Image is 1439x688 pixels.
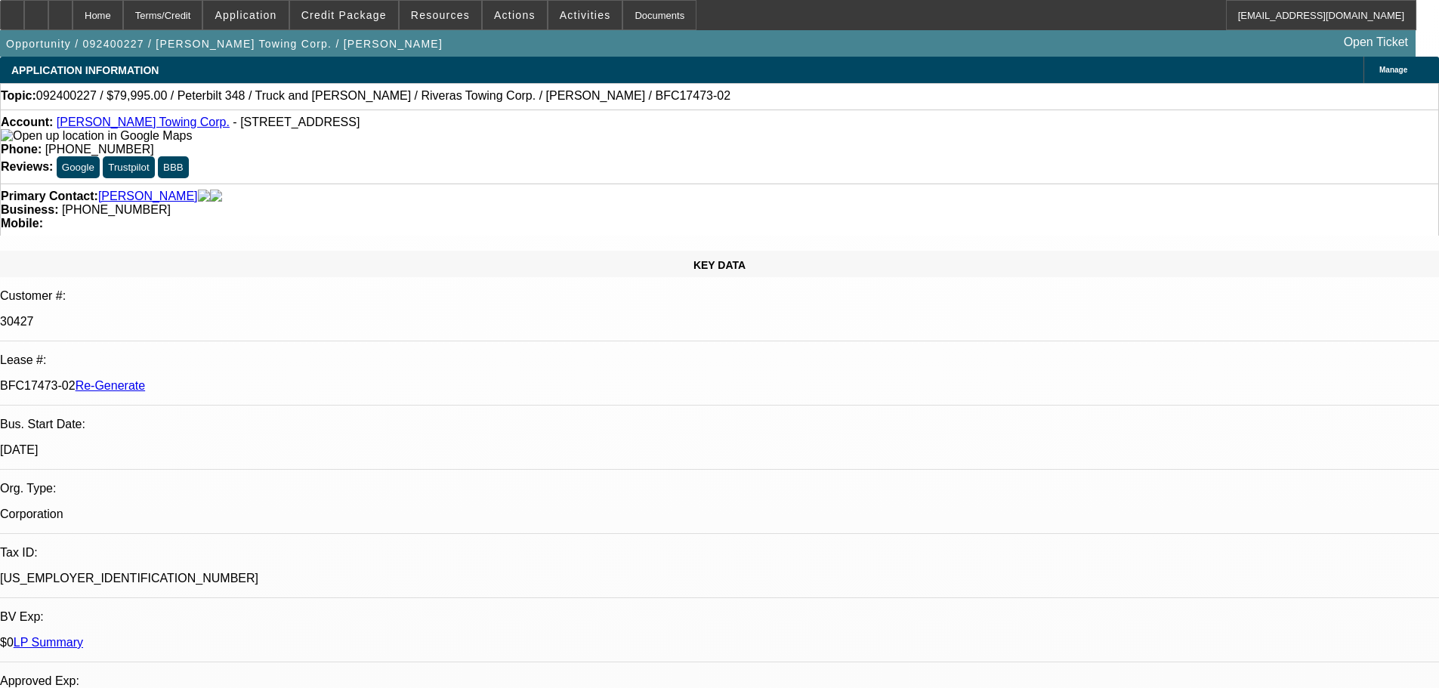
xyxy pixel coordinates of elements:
[158,156,189,178] button: BBB
[290,1,398,29] button: Credit Package
[494,9,536,21] span: Actions
[1,217,43,230] strong: Mobile:
[1,116,53,128] strong: Account:
[400,1,481,29] button: Resources
[203,1,288,29] button: Application
[548,1,622,29] button: Activities
[1,143,42,156] strong: Phone:
[693,259,746,271] span: KEY DATA
[301,9,387,21] span: Credit Package
[1,129,192,143] img: Open up location in Google Maps
[1,129,192,142] a: View Google Maps
[57,116,230,128] a: [PERSON_NAME] Towing Corp.
[1,160,53,173] strong: Reviews:
[57,156,100,178] button: Google
[411,9,470,21] span: Resources
[483,1,547,29] button: Actions
[1379,66,1407,74] span: Manage
[45,143,154,156] span: [PHONE_NUMBER]
[215,9,276,21] span: Application
[233,116,360,128] span: - [STREET_ADDRESS]
[103,156,154,178] button: Trustpilot
[36,89,730,103] span: 092400227 / $79,995.00 / Peterbilt 348 / Truck and [PERSON_NAME] / Riveras Towing Corp. / [PERSON...
[6,38,443,50] span: Opportunity / 092400227 / [PERSON_NAME] Towing Corp. / [PERSON_NAME]
[11,64,159,76] span: APPLICATION INFORMATION
[1,203,58,216] strong: Business:
[210,190,222,203] img: linkedin-icon.png
[560,9,611,21] span: Activities
[14,636,83,649] a: LP Summary
[62,203,171,216] span: [PHONE_NUMBER]
[76,379,146,392] a: Re-Generate
[1,190,98,203] strong: Primary Contact:
[198,190,210,203] img: facebook-icon.png
[1338,29,1414,55] a: Open Ticket
[98,190,198,203] a: [PERSON_NAME]
[1,89,36,103] strong: Topic:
